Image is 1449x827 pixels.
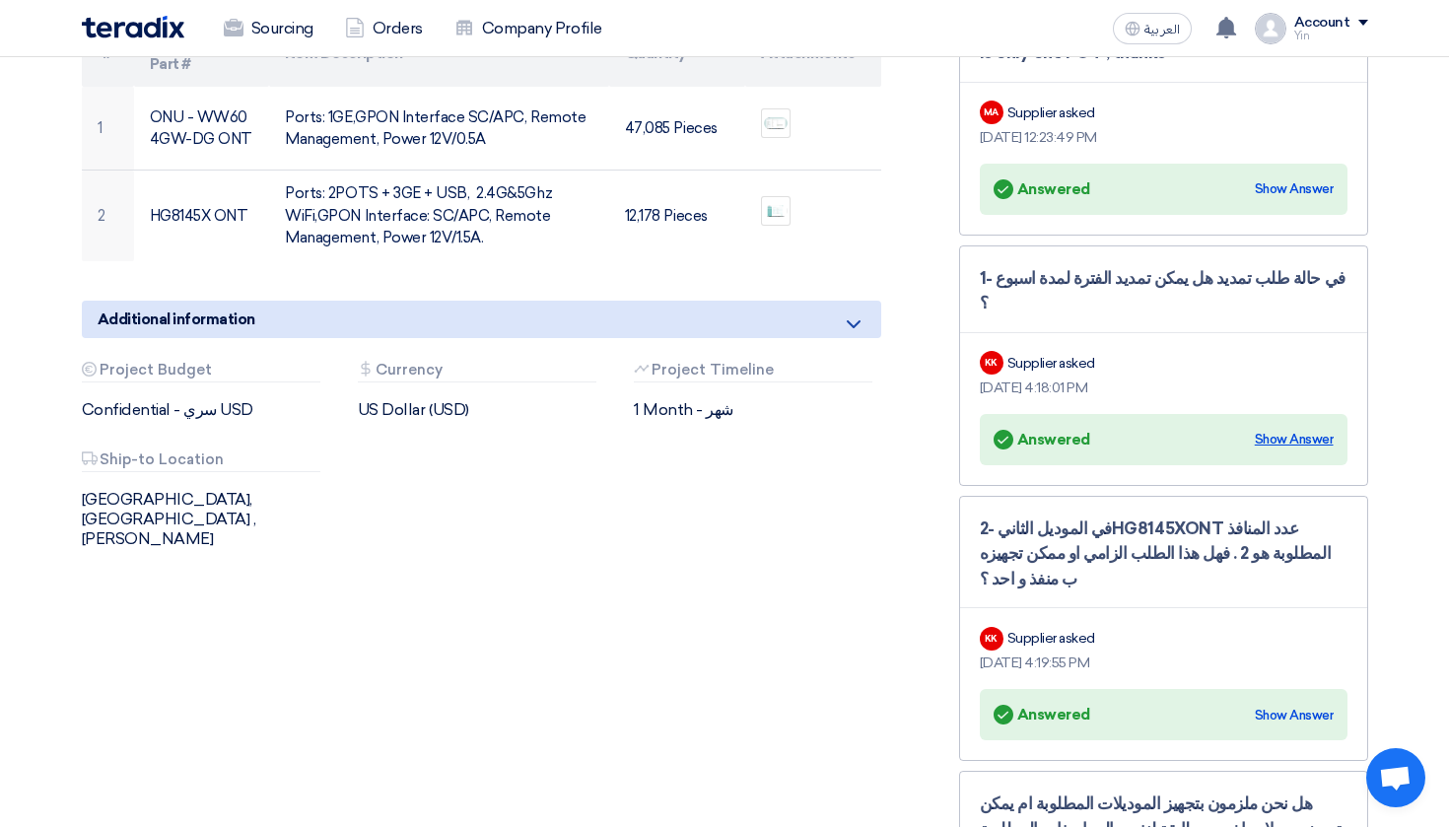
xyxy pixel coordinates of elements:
[329,7,439,50] a: Orders
[1255,179,1334,199] div: Show Answer
[82,171,134,261] td: 2
[980,351,1003,375] div: KK
[134,171,270,261] td: HG8145X ONT
[980,378,1347,398] div: [DATE] 4:18:01 PM
[1007,103,1095,123] div: Supplier asked
[609,87,745,171] td: 47,085 Pieces
[1113,13,1192,44] button: العربية
[98,309,255,330] span: Additional information
[980,101,1003,124] div: MA
[1294,15,1350,32] div: Account
[358,400,604,420] div: US Dollar (USD)
[82,16,184,38] img: Teradix logo
[980,266,1347,316] div: 1- في حالة طلب تمديد هل يمكن تمديد الفترة لمدة اسبوع ؟
[1255,706,1334,725] div: Show Answer
[1255,430,1334,449] div: Show Answer
[994,175,1090,203] div: Answered
[1255,13,1286,44] img: profile_test.png
[269,171,609,261] td: Ports: 2POTS + 3GE + USB, 2.4G&5Ghz WiFi,GPON Interface: SC/APC, Remote Management, Power 12V/1.5A.
[994,701,1090,728] div: Answered
[1366,748,1425,807] a: 开放式聊天
[980,653,1347,673] div: [DATE] 4:19:55 PM
[208,7,329,50] a: Sourcing
[1294,31,1368,41] div: Yin
[1007,628,1095,649] div: Supplier asked
[269,87,609,171] td: Ports: 1GE,GPON Interface SC/APC, Remote Management, Power 12V/0.5A
[439,7,618,50] a: Company Profile
[82,400,328,420] div: Confidential - سري USD
[980,517,1347,592] div: 2- في الموديل الثانيHG8145XONT عدد المنافذ المطلوبة هو 2 . فهل هذا الطلب الزامي او ممكن تجهيزه ب ...
[1007,353,1095,374] div: Supplier asked
[980,127,1347,148] div: [DATE] 12:23:49 PM
[134,87,270,171] td: ONU - WW604GW-DG ONT
[82,362,320,382] div: Project Budget
[980,627,1003,651] div: KK
[82,490,328,549] div: [GEOGRAPHIC_DATA], [GEOGRAPHIC_DATA] ,[PERSON_NAME]
[634,400,880,420] div: 1 Month - شهر
[609,171,745,261] td: 12,178 Pieces
[82,87,134,171] td: 1
[358,362,596,382] div: Currency
[82,451,320,472] div: Ship-to Location
[762,115,790,131] img: WWGWDG_1678822081040.JPG
[634,362,872,382] div: Project Timeline
[1144,23,1180,36] span: العربية
[994,426,1090,453] div: Answered
[762,203,790,219] img: HGX_1678822091958.JPG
